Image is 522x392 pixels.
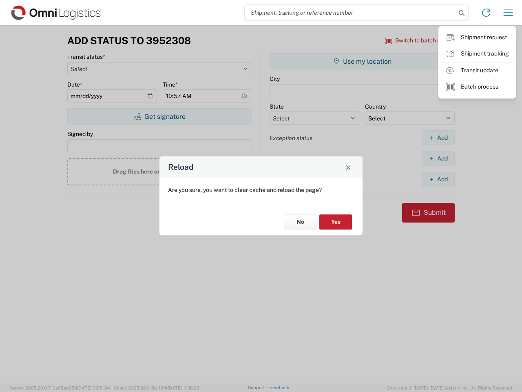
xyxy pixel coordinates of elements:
a: Shipment request [439,29,515,46]
a: Shipment tracking [439,46,515,62]
p: Are you sure, you want to clear cache and reload the page? [168,186,354,194]
button: No [284,214,316,229]
button: Yes [319,214,352,229]
button: Close [343,161,354,173]
a: Batch process [439,79,515,95]
h4: Reload [168,161,194,173]
input: Shipment, tracking or reference number [245,5,456,20]
a: Transit update [439,62,515,79]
